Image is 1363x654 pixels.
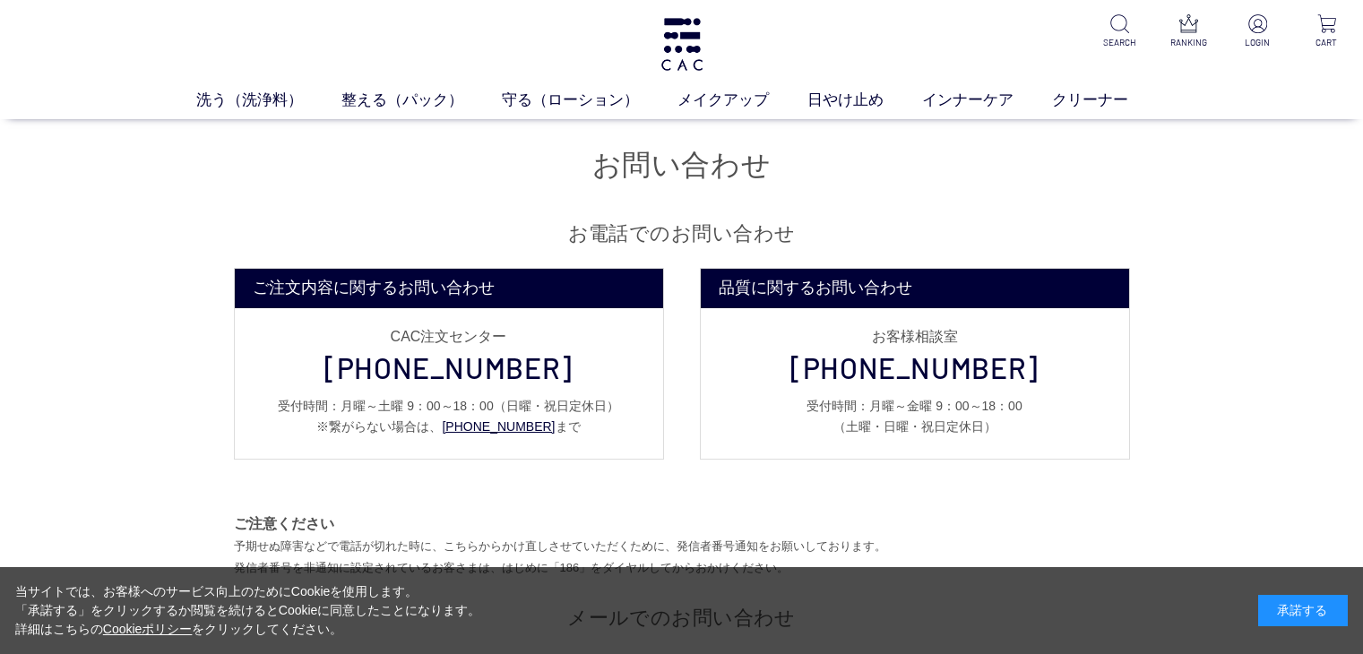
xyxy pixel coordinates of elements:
[15,582,481,639] div: 当サイトでは、お客様へのサービス向上のためにCookieを使用します。 「承諾する」をクリックするか閲覧を続けるとCookieに同意したことになります。 詳細はこちらの をクリックしてください。
[234,146,1130,185] h1: お問い合わせ
[1236,36,1280,49] p: LOGIN
[234,513,1130,535] p: ご注意ください
[1305,14,1349,49] a: CART
[103,622,193,636] a: Cookieポリシー
[807,89,922,112] a: 日やけ止め
[1098,14,1142,49] a: SEARCH
[196,89,341,112] a: 洗う（洗浄料）
[719,330,1111,344] div: お客様相談室
[502,89,677,112] a: 守る（ローション）
[341,89,502,112] a: 整える（パック）
[1098,36,1142,49] p: SEARCH
[235,269,663,308] dt: ご注文内容に関するお問い合わせ
[659,18,705,71] img: logo
[1167,36,1211,49] p: RANKING
[253,396,645,417] p: 受付時間：月曜～土曜 9：00～18：00 （日曜・祝日定休日）
[719,396,1111,437] p: 受付時間：月曜～金曜 9：00～18：00 （土曜・日曜・祝日定休日）
[677,89,807,112] a: メイクアップ
[1167,14,1211,49] a: RANKING
[922,89,1052,112] a: インナーケア
[1236,14,1280,49] a: LOGIN
[1305,36,1349,49] p: CART
[1258,595,1348,626] div: 承諾する
[234,539,886,574] font: 予期せぬ障害などで電話が切れた時に、こちらからかけ直しさせていただくために、発信者番号通知をお願いしております。 発信者番号を非通知に設定されているお客さまは、はじめに「186」をダイヤルしてか...
[253,417,645,437] p: ※繋がらない場合は、 まで
[1052,89,1167,112] a: クリーナー
[234,220,1130,246] h2: お電話でのお問い合わせ
[253,330,645,344] div: CAC注文センター
[701,269,1129,308] dt: 品質に関するお問い合わせ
